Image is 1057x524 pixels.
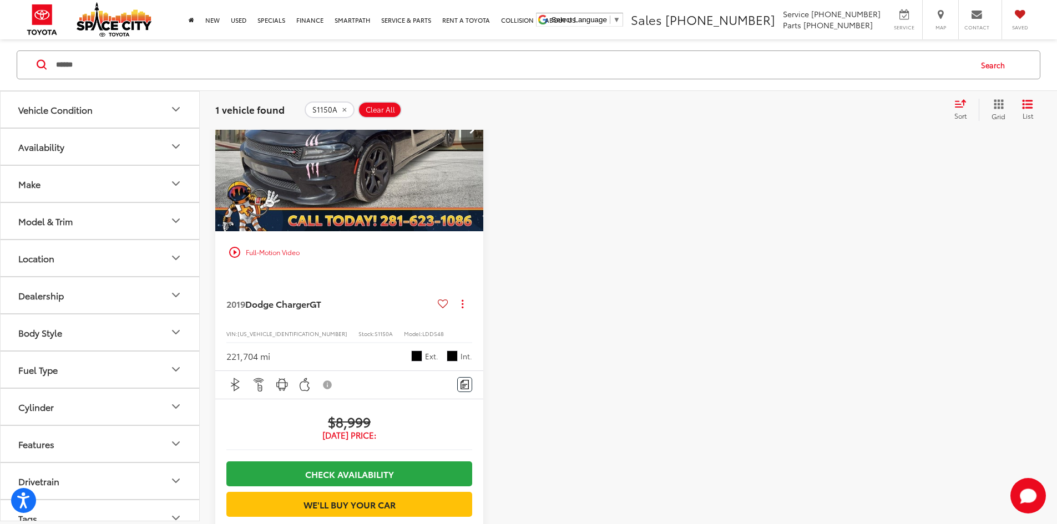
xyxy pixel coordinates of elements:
[665,11,775,28] span: [PHONE_NUMBER]
[447,350,458,362] span: Black
[226,329,237,338] span: VIN:
[18,439,54,449] div: Features
[461,351,472,362] span: Int.
[18,216,73,226] div: Model & Trim
[312,105,337,114] span: S1150A
[245,297,310,310] span: Dodge Charger
[77,2,151,37] img: Space City Toyota
[631,11,662,28] span: Sales
[1,314,200,350] button: Body StyleBody Style
[552,16,607,24] span: Select Language
[169,252,183,265] div: Location
[18,104,93,115] div: Vehicle Condition
[1010,478,1046,513] button: Toggle Chat Window
[783,8,809,19] span: Service
[1,203,200,239] button: Model & TrimModel & Trim
[1,463,200,499] button: DrivetrainDrivetrain
[229,378,242,391] img: Bluetooth®
[892,24,917,31] span: Service
[954,111,967,120] span: Sort
[18,253,54,263] div: Location
[1,240,200,276] button: LocationLocation
[1,389,200,425] button: CylinderCylinder
[1,277,200,313] button: DealershipDealership
[226,297,245,310] span: 2019
[462,299,463,308] span: dropdown dots
[1,426,200,462] button: FeaturesFeatures
[226,350,270,363] div: 221,704 mi
[215,103,285,116] span: 1 vehicle found
[1,91,200,128] button: Vehicle ConditionVehicle Condition
[226,492,472,517] a: We'll Buy Your Car
[18,179,41,189] div: Make
[453,294,472,313] button: Actions
[979,99,1014,121] button: Grid View
[226,461,472,486] a: Check Availability
[461,380,469,389] img: Comments
[457,377,472,392] button: Comments
[970,51,1021,79] button: Search
[169,400,183,414] div: Cylinder
[1010,478,1046,513] svg: Start Chat
[613,16,620,24] span: ▼
[1022,111,1033,120] span: List
[552,16,620,24] a: Select Language​
[226,298,433,310] a: 2019Dodge ChargerGT
[358,101,402,118] button: Clear All
[366,105,395,114] span: Clear All
[949,99,979,121] button: Select sort value
[169,437,183,451] div: Features
[318,373,337,396] button: View Disclaimer
[169,475,183,488] div: Drivetrain
[169,177,183,191] div: Make
[275,378,289,391] img: Android Auto
[404,329,422,338] span: Model:
[226,413,472,430] span: $8,999
[169,103,183,116] div: Vehicle Condition
[18,141,64,152] div: Availability
[169,326,183,339] div: Body Style
[18,513,37,523] div: Tags
[169,140,183,154] div: Availability
[18,290,64,301] div: Dealership
[811,8,881,19] span: [PHONE_NUMBER]
[461,111,483,150] button: Next image
[1008,24,1032,31] span: Saved
[226,430,472,441] span: [DATE] Price:
[18,401,54,412] div: Cylinder
[1,166,200,202] button: MakeMake
[1,352,200,388] button: Fuel TypeFuel Type
[215,30,484,231] div: 2019 Dodge Charger GT 0
[215,30,484,232] img: 2019 Dodge Charger GT RWD
[215,30,484,231] a: 2019 Dodge Charger GT RWD2019 Dodge Charger GT RWD2019 Dodge Charger GT RWD2019 Dodge Charger GT RWD
[425,351,438,362] span: Ext.
[18,327,62,338] div: Body Style
[252,378,266,391] img: Remote Start
[928,24,953,31] span: Map
[1014,99,1041,121] button: List View
[964,24,989,31] span: Contact
[305,101,355,118] button: remove S1150A
[992,111,1005,121] span: Grid
[358,329,375,338] span: Stock:
[783,19,801,30] span: Parts
[18,364,58,375] div: Fuel Type
[1,129,200,165] button: AvailabilityAvailability
[55,52,970,78] input: Search by Make, Model, or Keyword
[422,329,444,338] span: LDDS48
[375,329,393,338] span: S1150A
[803,19,873,30] span: [PHONE_NUMBER]
[169,289,183,302] div: Dealership
[18,476,59,486] div: Drivetrain
[298,378,312,391] img: Apple CarPlay
[310,297,321,310] span: GT
[169,215,183,228] div: Model & Trim
[237,329,347,338] span: [US_VEHICLE_IDENTIFICATION_NUMBER]
[411,350,422,362] span: Pitch Black Clearcoat
[169,363,183,377] div: Fuel Type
